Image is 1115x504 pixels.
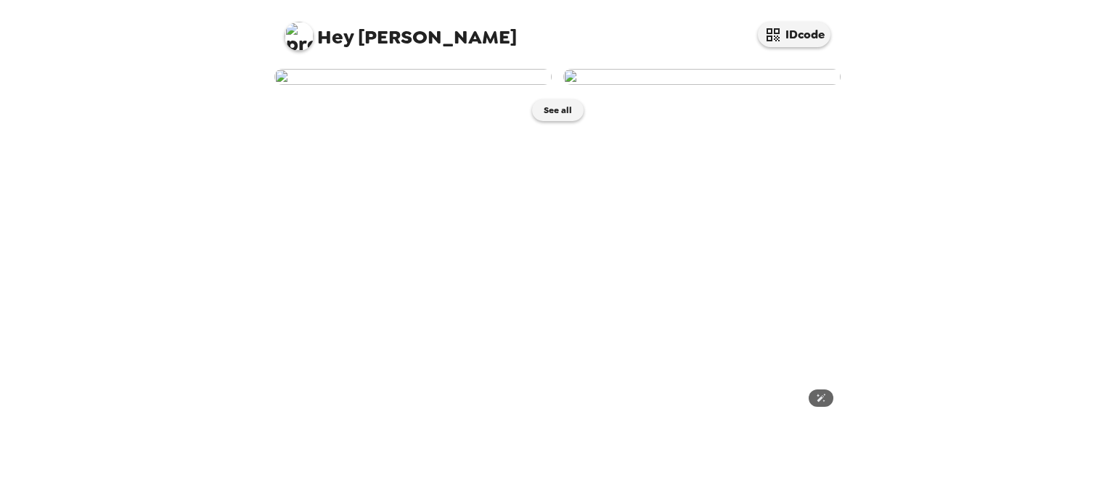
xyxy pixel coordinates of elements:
span: [PERSON_NAME] [285,15,517,47]
button: IDcode [758,22,830,47]
img: profile pic [285,22,314,51]
img: user-266829 [274,69,552,85]
button: See all [532,99,584,121]
img: user-266828 [563,69,841,85]
span: Hey [317,24,354,50]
